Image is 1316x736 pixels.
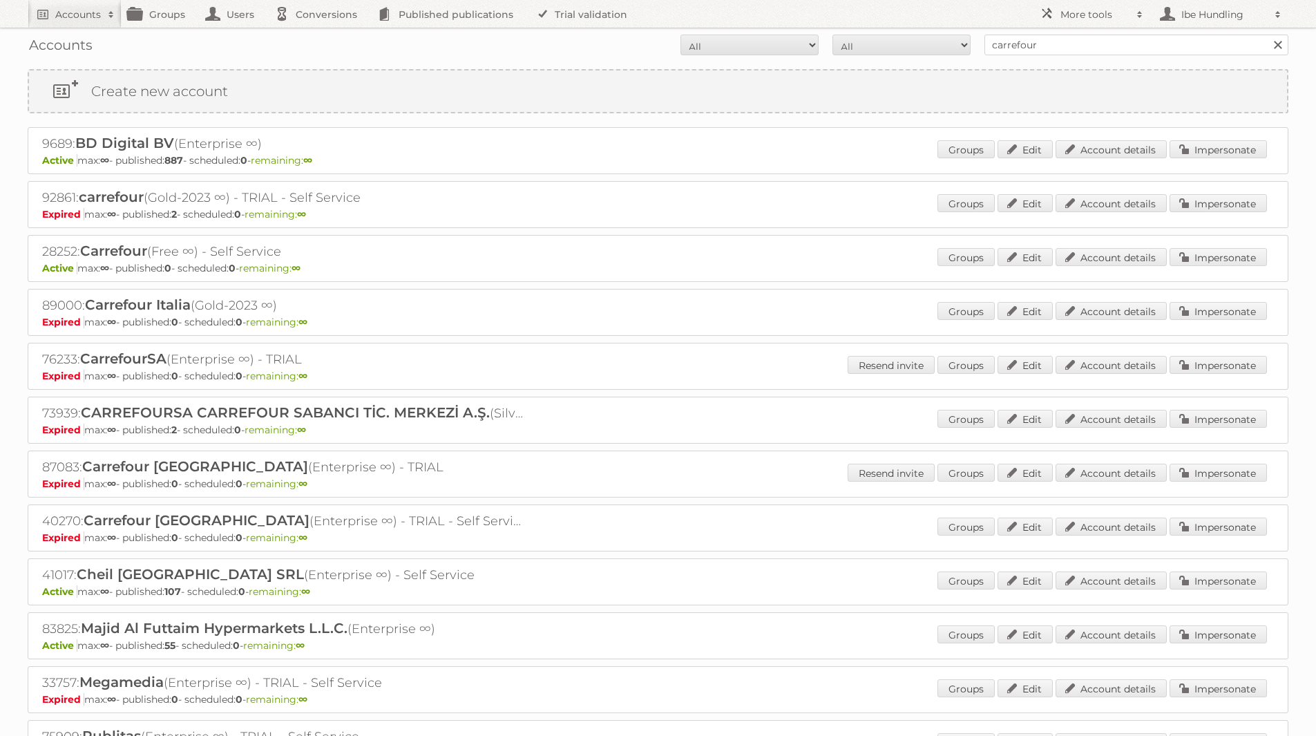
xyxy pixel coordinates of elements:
h2: 40270: (Enterprise ∞) - TRIAL - Self Service [42,512,526,530]
a: Groups [937,518,995,536]
a: Groups [937,679,995,697]
a: Groups [937,248,995,266]
strong: 0 [171,316,178,328]
strong: ∞ [298,478,307,490]
span: Majid Al Futtaim Hypermarkets L.L.C. [81,620,347,636]
a: Account details [1056,302,1167,320]
a: Impersonate [1170,518,1267,536]
strong: ∞ [107,370,116,382]
span: remaining: [246,478,307,490]
strong: ∞ [107,316,116,328]
a: Edit [998,140,1053,158]
a: Edit [998,410,1053,428]
strong: 2 [171,424,177,436]
span: Carrefour Italia [85,296,191,313]
a: Edit [998,464,1053,482]
span: remaining: [243,639,305,652]
strong: ∞ [298,531,307,544]
strong: 0 [171,693,178,706]
span: Expired [42,531,84,544]
a: Edit [998,194,1053,212]
a: Account details [1056,464,1167,482]
p: max: - published: - scheduled: - [42,478,1274,490]
strong: 0 [234,424,241,436]
a: Groups [937,356,995,374]
strong: ∞ [297,424,306,436]
h2: 83825: (Enterprise ∞) [42,620,526,638]
span: remaining: [251,154,312,167]
strong: ∞ [107,478,116,490]
a: Account details [1056,194,1167,212]
a: Groups [937,464,995,482]
h2: 87083: (Enterprise ∞) - TRIAL [42,458,526,476]
strong: 0 [164,262,171,274]
strong: ∞ [303,154,312,167]
a: Groups [937,302,995,320]
a: Account details [1056,625,1167,643]
h2: 28252: (Free ∞) - Self Service [42,243,526,261]
h2: 89000: (Gold-2023 ∞) [42,296,526,314]
strong: 0 [236,316,242,328]
span: remaining: [246,370,307,382]
span: remaining: [245,424,306,436]
span: CarrefourSA [80,350,166,367]
a: Groups [937,140,995,158]
strong: ∞ [298,693,307,706]
a: Account details [1056,679,1167,697]
span: Expired [42,478,84,490]
strong: 55 [164,639,175,652]
strong: ∞ [298,316,307,328]
span: remaining: [249,585,310,598]
h2: 92861: (Gold-2023 ∞) - TRIAL - Self Service [42,189,526,207]
span: BD Digital BV [75,135,174,151]
span: Cheil [GEOGRAPHIC_DATA] SRL [77,566,304,583]
strong: 0 [229,262,236,274]
a: Account details [1056,248,1167,266]
strong: 0 [240,154,247,167]
span: carrefour [79,189,144,205]
span: Carrefour [GEOGRAPHIC_DATA] [82,458,308,475]
a: Edit [998,302,1053,320]
strong: 887 [164,154,183,167]
h2: 33757: (Enterprise ∞) - TRIAL - Self Service [42,674,526,692]
span: Active [42,585,77,598]
strong: 0 [234,208,241,220]
strong: ∞ [298,370,307,382]
a: Impersonate [1170,356,1267,374]
strong: ∞ [107,208,116,220]
strong: ∞ [100,154,109,167]
h2: Ibe Hundling [1178,8,1268,21]
strong: ∞ [107,693,116,706]
p: max: - published: - scheduled: - [42,316,1274,328]
span: Expired [42,424,84,436]
span: Expired [42,693,84,706]
strong: ∞ [107,424,116,436]
h2: 9689: (Enterprise ∞) [42,135,526,153]
a: Edit [998,679,1053,697]
a: Impersonate [1170,140,1267,158]
a: Impersonate [1170,410,1267,428]
a: Groups [937,410,995,428]
a: Impersonate [1170,464,1267,482]
strong: ∞ [301,585,310,598]
a: Account details [1056,518,1167,536]
span: Carrefour [80,243,147,259]
p: max: - published: - scheduled: - [42,208,1274,220]
p: max: - published: - scheduled: - [42,154,1274,167]
a: Account details [1056,410,1167,428]
strong: ∞ [100,262,109,274]
span: CARREFOURSA CARREFOUR SABANCI TİC. MERKEZİ A.Ş. [81,404,490,421]
a: Resend invite [848,464,935,482]
h2: 41017: (Enterprise ∞) - Self Service [42,566,526,584]
a: Edit [998,625,1053,643]
a: Edit [998,572,1053,589]
a: Edit [998,518,1053,536]
strong: 0 [171,531,178,544]
strong: ∞ [107,531,116,544]
span: Active [42,639,77,652]
strong: ∞ [296,639,305,652]
span: remaining: [246,693,307,706]
p: max: - published: - scheduled: - [42,531,1274,544]
h2: 76233: (Enterprise ∞) - TRIAL [42,350,526,368]
strong: 0 [236,531,242,544]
